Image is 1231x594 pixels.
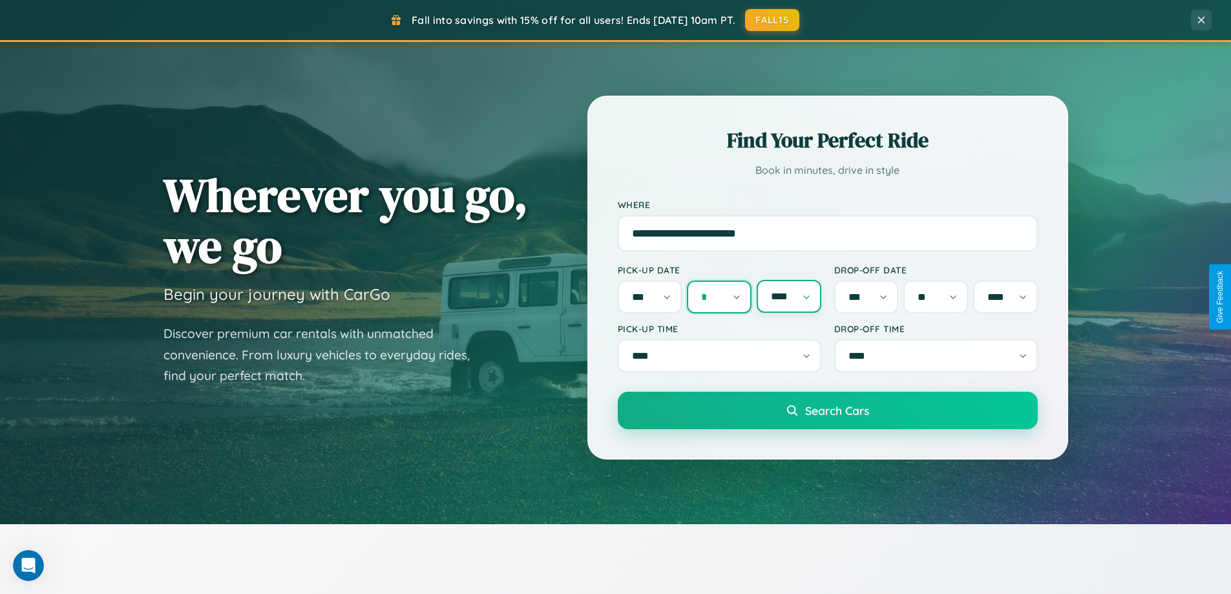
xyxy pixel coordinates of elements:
[618,264,821,275] label: Pick-up Date
[834,323,1038,334] label: Drop-off Time
[618,161,1038,180] p: Book in minutes, drive in style
[618,199,1038,210] label: Where
[163,284,390,304] h3: Begin your journey with CarGo
[163,323,487,387] p: Discover premium car rentals with unmatched convenience. From luxury vehicles to everyday rides, ...
[805,403,869,418] span: Search Cars
[13,550,44,581] iframe: Intercom live chat
[745,9,799,31] button: FALL15
[412,14,735,27] span: Fall into savings with 15% off for all users! Ends [DATE] 10am PT.
[618,392,1038,429] button: Search Cars
[834,264,1038,275] label: Drop-off Date
[618,126,1038,154] h2: Find Your Perfect Ride
[618,323,821,334] label: Pick-up Time
[1215,271,1225,323] div: Give Feedback
[163,169,528,271] h1: Wherever you go, we go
